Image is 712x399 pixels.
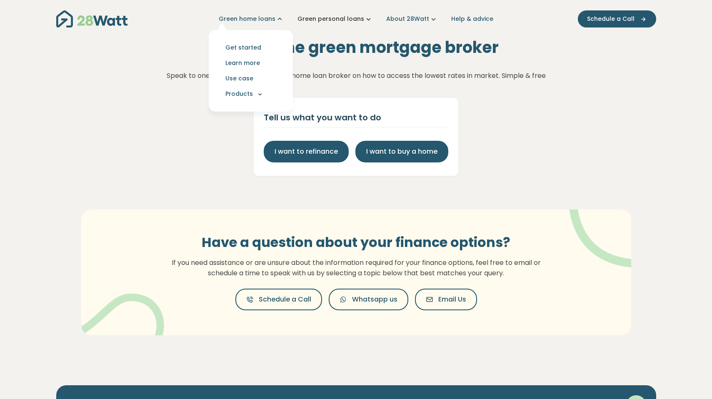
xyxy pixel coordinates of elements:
button: Whatsapp us [329,289,408,310]
img: vector [75,272,164,355]
button: Schedule a Call [235,289,322,310]
span: Whatsapp us [352,294,397,304]
button: I want to buy a home [355,141,448,162]
h3: Have a question about your finance options? [167,234,546,250]
a: Learn more [215,55,286,71]
a: Green home loans [219,15,284,23]
a: Help & advice [451,15,493,23]
p: If you need assistance or are unsure about the information required for your finance options, fee... [167,257,546,279]
a: About 28Watt [386,15,438,23]
img: vector [547,187,656,268]
button: I want to refinance [264,141,349,162]
span: Email Us [438,294,466,304]
a: Get started [215,40,286,55]
span: I want to buy a home [366,147,437,157]
h2: Your online green mortgage broker [214,38,499,57]
div: Tell us what you want to do [264,111,448,124]
a: Use case [215,71,286,86]
span: Schedule a Call [259,294,311,304]
nav: Main navigation [56,8,656,30]
p: Speak to one of our specialised green home loan broker on how to access the lowest rates in marke... [167,70,546,81]
button: Email Us [415,289,477,310]
button: Schedule a Call [578,10,656,27]
span: I want to refinance [275,147,338,157]
span: Schedule a Call [587,15,635,23]
button: Products [215,86,286,102]
a: Green personal loans [297,15,373,23]
img: 28Watt [56,10,127,27]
